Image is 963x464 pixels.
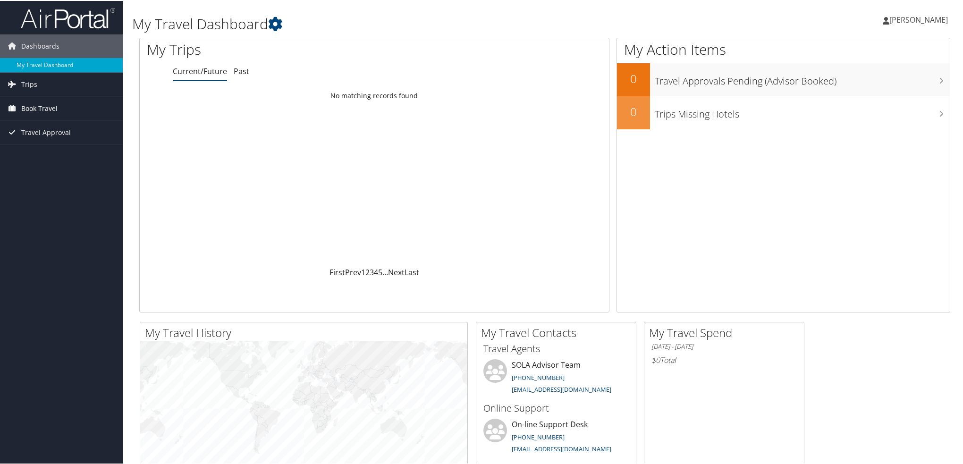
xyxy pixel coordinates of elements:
[655,102,950,120] h3: Trips Missing Hotels
[617,70,650,86] h2: 0
[147,39,406,59] h1: My Trips
[651,354,797,364] h6: Total
[512,384,611,393] a: [EMAIL_ADDRESS][DOMAIN_NAME]
[173,65,227,76] a: Current/Future
[617,39,950,59] h1: My Action Items
[329,266,345,277] a: First
[483,401,629,414] h3: Online Support
[483,341,629,354] h3: Travel Agents
[365,266,370,277] a: 2
[651,354,660,364] span: $0
[374,266,378,277] a: 4
[145,324,467,340] h2: My Travel History
[234,65,249,76] a: Past
[889,14,948,24] span: [PERSON_NAME]
[479,418,634,456] li: On-line Support Desk
[382,266,388,277] span: …
[617,62,950,95] a: 0Travel Approvals Pending (Advisor Booked)
[655,69,950,87] h3: Travel Approvals Pending (Advisor Booked)
[649,324,804,340] h2: My Travel Spend
[21,96,58,119] span: Book Travel
[345,266,361,277] a: Prev
[388,266,405,277] a: Next
[512,432,565,440] a: [PHONE_NUMBER]
[512,444,611,452] a: [EMAIL_ADDRESS][DOMAIN_NAME]
[361,266,365,277] a: 1
[21,72,37,95] span: Trips
[617,95,950,128] a: 0Trips Missing Hotels
[651,341,797,350] h6: [DATE] - [DATE]
[21,6,115,28] img: airportal-logo.png
[617,103,650,119] h2: 0
[481,324,636,340] h2: My Travel Contacts
[140,86,609,103] td: No matching records found
[21,34,59,57] span: Dashboards
[479,358,634,397] li: SOLA Advisor Team
[378,266,382,277] a: 5
[512,372,565,381] a: [PHONE_NUMBER]
[883,5,957,33] a: [PERSON_NAME]
[132,13,682,33] h1: My Travel Dashboard
[405,266,419,277] a: Last
[370,266,374,277] a: 3
[21,120,71,143] span: Travel Approval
